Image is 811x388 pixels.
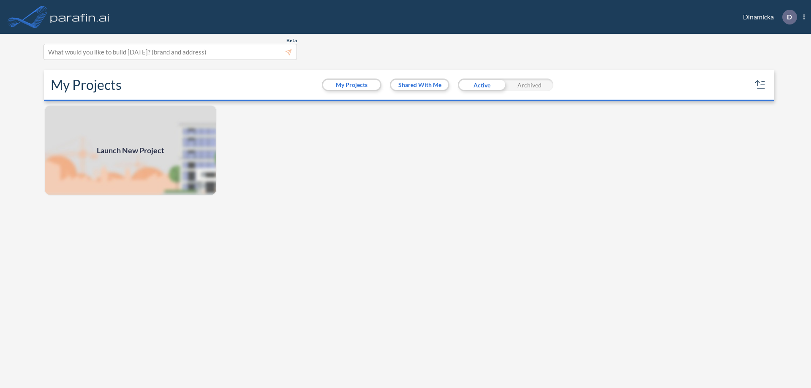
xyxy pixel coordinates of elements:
[97,145,164,156] span: Launch New Project
[458,79,506,91] div: Active
[323,80,380,90] button: My Projects
[754,78,767,92] button: sort
[44,105,217,196] a: Launch New Project
[44,105,217,196] img: add
[506,79,553,91] div: Archived
[286,37,297,44] span: Beta
[787,13,792,21] p: D
[51,77,122,93] h2: My Projects
[391,80,448,90] button: Shared With Me
[49,8,111,25] img: logo
[730,10,805,24] div: Dinamicka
